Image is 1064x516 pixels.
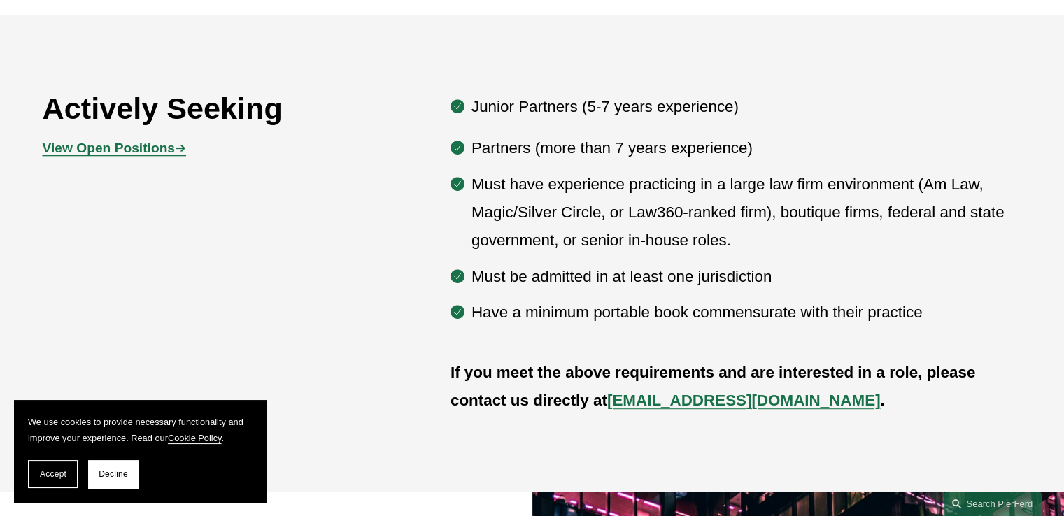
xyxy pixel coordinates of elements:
[471,299,1022,327] p: Have a minimum portable book commensurate with their practice
[607,392,881,409] a: [EMAIL_ADDRESS][DOMAIN_NAME]
[880,392,884,409] strong: .
[99,469,128,479] span: Decline
[28,460,78,488] button: Accept
[43,141,186,155] a: View Open Positions➔
[40,469,66,479] span: Accept
[43,90,369,127] h2: Actively Seeking
[88,460,139,488] button: Decline
[471,171,1022,255] p: Must have experience practicing in a large law firm environment (Am Law, Magic/Silver Circle, or ...
[14,400,266,502] section: Cookie banner
[471,134,1022,162] p: Partners (more than 7 years experience)
[168,433,222,443] a: Cookie Policy
[471,93,1022,121] p: Junior Partners (5-7 years experience)
[944,492,1042,516] a: Search this site
[28,414,252,446] p: We use cookies to provide necessary functionality and improve your experience. Read our .
[43,141,175,155] strong: View Open Positions
[43,141,186,155] span: ➔
[451,364,980,409] strong: If you meet the above requirements and are interested in a role, please contact us directly at
[471,263,1022,291] p: Must be admitted in at least one jurisdiction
